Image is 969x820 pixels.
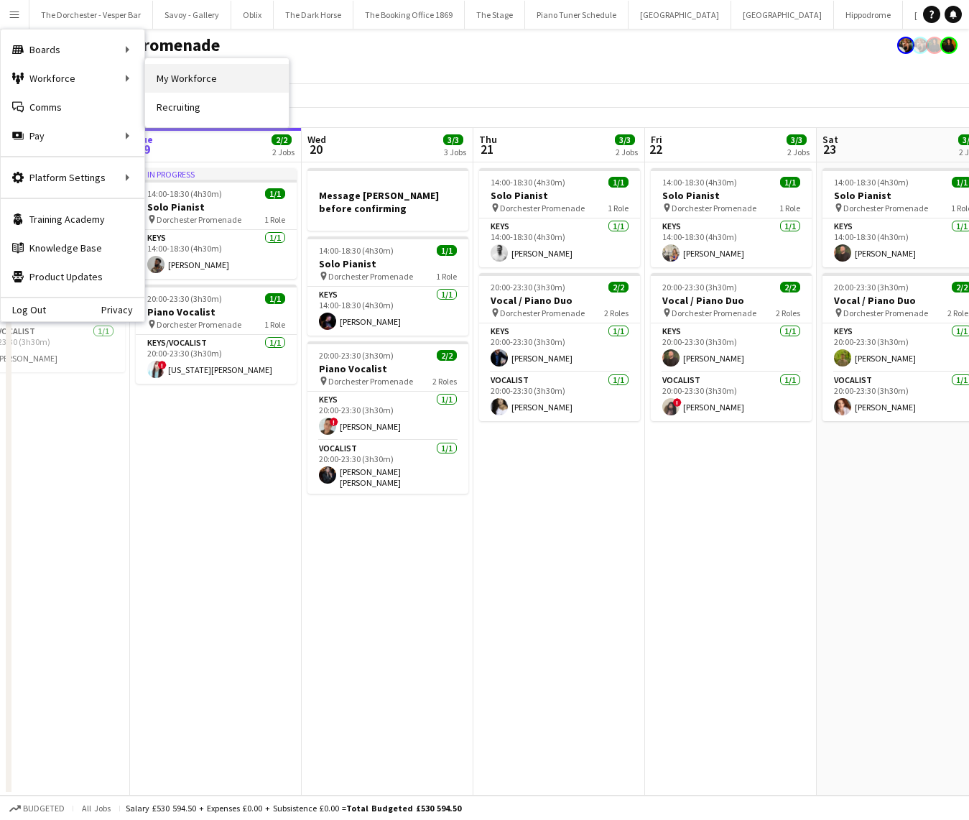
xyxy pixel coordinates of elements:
span: 20 [305,141,326,157]
h3: Solo Pianist [307,257,468,270]
button: [GEOGRAPHIC_DATA] [731,1,834,29]
div: Platform Settings [1,163,144,192]
span: Dorchester Promenade [500,203,585,213]
span: Dorchester Promenade [157,214,241,225]
span: 2 Roles [432,376,457,387]
span: Total Budgeted £530 594.50 [346,803,461,814]
div: Salary £530 594.50 + Expenses £0.00 + Subsistence £0.00 = [126,803,461,814]
span: Dorchester Promenade [157,319,241,330]
span: 1/1 [265,188,285,199]
span: Wed [307,133,326,146]
app-card-role: Keys/Vocalist1/120:00-23:30 (3h30m)![US_STATE][PERSON_NAME] [136,335,297,384]
h3: Piano Vocalist [307,362,468,375]
span: Dorchester Promenade [843,308,928,318]
app-user-avatar: Celine Amara [940,37,958,54]
h3: Solo Pianist [479,189,640,202]
span: 14:00-18:30 (4h30m) [319,245,394,256]
span: 1 Role [779,203,800,213]
span: Dorchester Promenade [328,271,413,282]
span: 14:00-18:30 (4h30m) [834,177,909,188]
div: 14:00-18:30 (4h30m)1/1Solo Pianist Dorchester Promenade1 RoleKeys1/114:00-18:30 (4h30m)[PERSON_NAME] [307,236,468,336]
span: ! [158,361,167,369]
span: 1 Role [608,203,629,213]
span: 14:00-18:30 (4h30m) [662,177,737,188]
app-job-card: 20:00-23:30 (3h30m)2/2Vocal / Piano Duo Dorchester Promenade2 RolesKeys1/120:00-23:30 (3h30m)[PER... [651,273,812,421]
span: 2/2 [780,282,800,292]
a: My Workforce [145,64,289,93]
span: 20:00-23:30 (3h30m) [147,293,222,304]
h3: Vocal / Piano Duo [479,294,640,307]
a: Training Academy [1,205,144,234]
a: Log Out [1,304,46,315]
a: Product Updates [1,262,144,291]
app-card-role: Keys1/114:00-18:30 (4h30m)[PERSON_NAME] [479,218,640,267]
span: 20:00-23:30 (3h30m) [834,282,909,292]
app-card-role: Vocalist1/120:00-23:30 (3h30m)[PERSON_NAME] [PERSON_NAME] [307,441,468,494]
a: Comms [1,93,144,121]
span: 22 [649,141,662,157]
span: Thu [479,133,497,146]
span: 2 Roles [776,308,800,318]
span: 3/3 [787,134,807,145]
app-user-avatar: Rosie Skuse [897,37,914,54]
span: 3/3 [615,134,635,145]
div: In progress [136,168,297,180]
button: Budgeted [7,801,67,816]
app-card-role: Vocalist1/120:00-23:30 (3h30m)![PERSON_NAME] [651,372,812,421]
h3: Solo Pianist [136,201,297,213]
span: 3/3 [443,134,463,145]
app-card-role: Keys1/114:00-18:30 (4h30m)[PERSON_NAME] [307,287,468,336]
button: Piano Tuner Schedule [525,1,629,29]
span: 20:00-23:30 (3h30m) [662,282,737,292]
button: The Stage [465,1,525,29]
app-user-avatar: Celine Amara [926,37,943,54]
span: 2/2 [437,350,457,361]
span: 2/2 [272,134,292,145]
span: 1/1 [265,293,285,304]
span: 20:00-23:30 (3h30m) [491,282,565,292]
span: 20:00-23:30 (3h30m) [319,350,394,361]
app-card-role: Keys1/114:00-18:30 (4h30m)[PERSON_NAME] [136,230,297,279]
app-card-role: Keys1/114:00-18:30 (4h30m)[PERSON_NAME] [651,218,812,267]
span: 14:00-18:30 (4h30m) [147,188,222,199]
button: Oblix [231,1,274,29]
div: Boards [1,35,144,64]
app-job-card: 14:00-18:30 (4h30m)1/1Solo Pianist Dorchester Promenade1 RoleKeys1/114:00-18:30 (4h30m)[PERSON_NAME] [651,168,812,267]
button: Savoy - Gallery [153,1,231,29]
span: All jobs [79,803,113,814]
app-user-avatar: Rosie Skuse [912,37,929,54]
h3: Message [PERSON_NAME] before confirming [307,189,468,215]
div: Pay [1,121,144,150]
h3: Solo Pianist [651,189,812,202]
span: Dorchester Promenade [500,308,585,318]
span: 1 Role [264,214,285,225]
app-job-card: 20:00-23:30 (3h30m)2/2Vocal / Piano Duo Dorchester Promenade2 RolesKeys1/120:00-23:30 (3h30m)[PER... [479,273,640,421]
app-job-card: 20:00-23:30 (3h30m)1/1Piano Vocalist Dorchester Promenade1 RoleKeys/Vocalist1/120:00-23:30 (3h30m... [136,285,297,384]
span: Dorchester Promenade [328,376,413,387]
button: The Booking Office 1869 [353,1,465,29]
div: 2 Jobs [787,147,810,157]
div: Message [PERSON_NAME] before confirming [307,168,468,231]
span: 14:00-18:30 (4h30m) [491,177,565,188]
span: ! [330,418,338,426]
app-job-card: In progress14:00-18:30 (4h30m)1/1Solo Pianist Dorchester Promenade1 RoleKeys1/114:00-18:30 (4h30m... [136,168,297,279]
app-card-role: Keys1/120:00-23:30 (3h30m)![PERSON_NAME] [307,392,468,441]
app-job-card: 20:00-23:30 (3h30m)2/2Piano Vocalist Dorchester Promenade2 RolesKeys1/120:00-23:30 (3h30m)![PERSO... [307,341,468,494]
button: Hippodrome [834,1,903,29]
span: 21 [477,141,497,157]
span: 1/1 [780,177,800,188]
span: 1 Role [436,271,457,282]
span: 2/2 [608,282,629,292]
div: 2 Jobs [616,147,638,157]
h3: Vocal / Piano Duo [651,294,812,307]
div: Workforce [1,64,144,93]
button: [GEOGRAPHIC_DATA] [629,1,731,29]
span: Budgeted [23,803,65,814]
a: Recruiting [145,93,289,121]
app-job-card: 14:00-18:30 (4h30m)1/1Solo Pianist Dorchester Promenade1 RoleKeys1/114:00-18:30 (4h30m)[PERSON_NAME] [479,168,640,267]
span: 1/1 [608,177,629,188]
